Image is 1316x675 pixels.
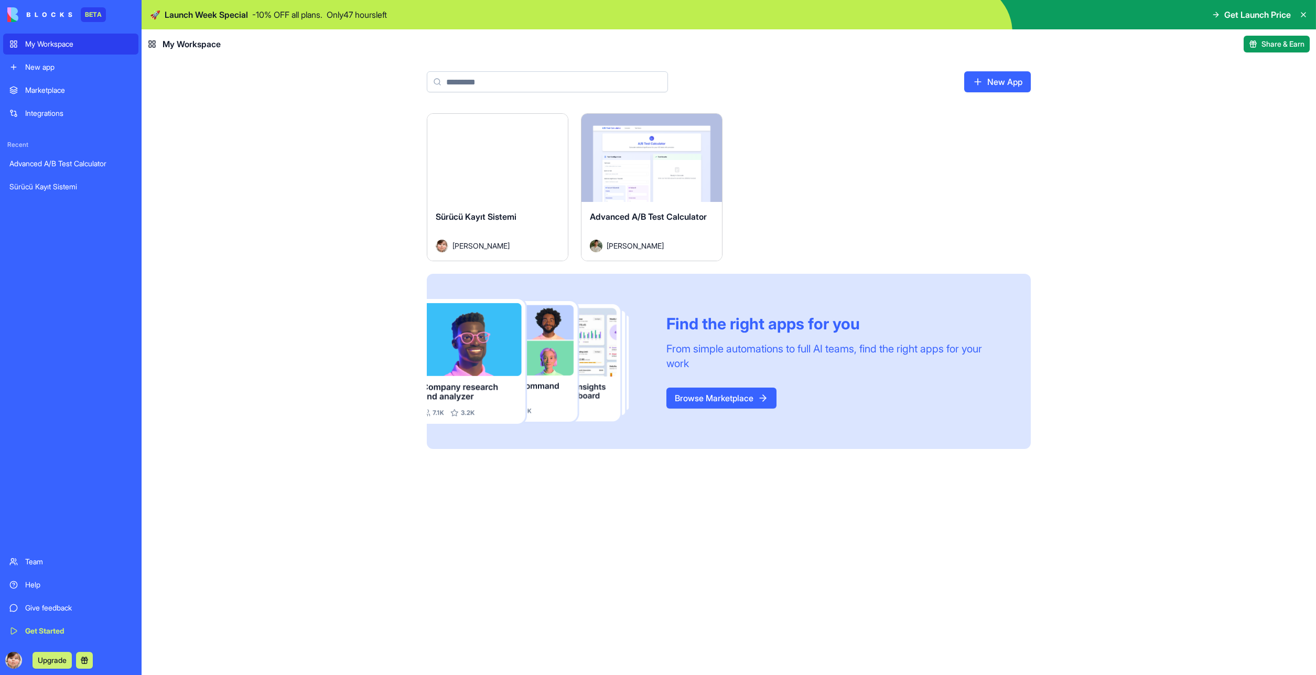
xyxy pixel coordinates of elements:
a: Marketplace [3,80,138,101]
a: BETA [7,7,106,22]
p: - 10 % OFF all plans. [252,8,322,21]
span: Share & Earn [1261,39,1304,49]
div: Help [25,580,132,590]
div: New app [25,62,132,72]
button: Upgrade [33,652,72,669]
img: Avatar [436,240,448,252]
img: ACg8ocKufUHC_bWeXOAy3FJLOaC2o0FBiZGkQS8CTIiqWGffA9LEh8K7=s96-c [5,652,22,669]
span: [PERSON_NAME] [452,240,510,251]
span: Advanced A/B Test Calculator [590,211,707,222]
span: My Workspace [163,38,221,50]
div: Find the right apps for you [666,314,1006,333]
span: [PERSON_NAME] [607,240,664,251]
div: Get Started [25,626,132,636]
div: BETA [81,7,106,22]
a: Sürücü Kayıt SistemiAvatar[PERSON_NAME] [427,113,568,261]
a: Give feedback [3,597,138,618]
img: logo [7,7,72,22]
a: Advanced A/B Test Calculator [3,153,138,174]
div: Integrations [25,108,132,119]
div: Team [25,556,132,567]
a: Help [3,574,138,595]
div: Marketplace [25,85,132,95]
div: My Workspace [25,39,132,49]
div: Give feedback [25,603,132,613]
a: New app [3,57,138,78]
a: Advanced A/B Test CalculatorAvatar[PERSON_NAME] [581,113,722,261]
span: 🚀 [150,8,160,21]
a: Integrations [3,103,138,124]
button: Share & Earn [1244,36,1310,52]
a: Upgrade [33,655,72,665]
span: Recent [3,141,138,149]
a: Browse Marketplace [666,388,776,409]
span: Sürücü Kayıt Sistemi [436,211,516,222]
a: My Workspace [3,34,138,55]
img: Frame_181_egmpey.png [427,299,650,424]
div: Advanced A/B Test Calculator [9,158,132,169]
div: From simple automations to full AI teams, find the right apps for your work [666,341,1006,371]
a: Team [3,551,138,572]
span: Launch Week Special [165,8,248,21]
a: Sürücü Kayıt Sistemi [3,176,138,197]
div: Sürücü Kayıt Sistemi [9,181,132,192]
p: Only 47 hours left [327,8,387,21]
span: Get Launch Price [1224,8,1291,21]
a: Get Started [3,620,138,641]
img: Avatar [590,240,602,252]
a: New App [964,71,1031,92]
